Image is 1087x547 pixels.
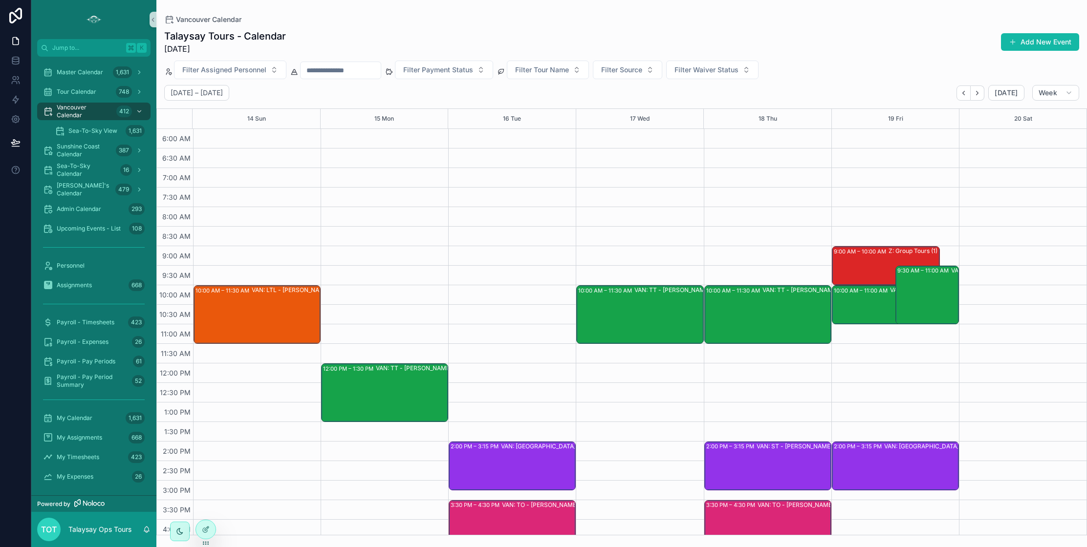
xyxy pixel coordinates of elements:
[116,105,132,117] div: 412
[37,372,151,390] a: Payroll - Pay Period Summary52
[182,65,266,75] span: Filter Assigned Personnel
[68,525,131,534] p: Talaysay Ops Tours
[157,388,193,397] span: 12:30 PM
[37,63,151,81] a: Master Calendar1,631
[160,173,193,182] span: 7:00 AM
[395,61,493,79] button: Select Button
[577,286,703,343] div: 10:00 AM – 11:30 AMVAN: TT - [PERSON_NAME] (18) [PERSON_NAME], GYG:GYG32MN9Z2QW
[451,442,501,451] div: 2:00 PM – 3:15 PM
[601,65,642,75] span: Filter Source
[759,109,777,128] button: 18 Thu
[705,442,831,490] div: 2:00 PM – 3:15 PMVAN: ST - [PERSON_NAME] (1) [PERSON_NAME], TW:VSZA-ISRC
[162,408,193,416] span: 1:00 PM
[37,103,151,120] a: Vancouver Calendar412
[634,286,759,294] div: VAN: TT - [PERSON_NAME] (18) [PERSON_NAME], GYG:GYG32MN9Z2QW
[57,338,109,346] span: Payroll - Expenses
[503,109,521,128] button: 16 Tue
[37,161,151,179] a: Sea-To-Sky Calendar16
[196,286,252,295] div: 10:00 AM – 11:30 AM
[57,453,99,461] span: My Timesheets
[31,495,156,512] a: Powered by
[52,44,122,52] span: Jump to...
[374,109,394,128] div: 15 Mon
[37,257,151,274] a: Personnel
[832,286,958,324] div: 10:00 AM – 11:00 AMVAN: TT - [PERSON_NAME] (6) [PERSON_NAME], TW:HUPG-UUQI
[515,65,569,75] span: Filter Tour Name
[578,286,634,295] div: 10:00 AM – 11:30 AM
[162,427,193,436] span: 1:30 PM
[132,375,145,387] div: 52
[37,276,151,294] a: Assignments668
[116,86,132,98] div: 748
[57,318,114,326] span: Payroll - Timesheets
[1032,85,1079,101] button: Week
[37,333,151,351] a: Payroll - Expenses26
[37,314,151,331] a: Payroll - Timesheets423
[449,442,575,490] div: 2:00 PM – 3:15 PMVAN: [GEOGRAPHIC_DATA][PERSON_NAME] (14) [PERSON_NAME], TW:NCCZ-MCMN
[164,29,286,43] h1: Talaysay Tours - Calendar
[1014,109,1032,128] button: 20 Sat
[451,500,502,510] div: 3:30 PM – 4:30 PM
[132,336,145,348] div: 26
[666,61,759,79] button: Select Button
[323,364,376,374] div: 12:00 PM – 1:30 PM
[57,373,128,389] span: Payroll - Pay Period Summary
[988,85,1024,101] button: [DATE]
[57,473,93,481] span: My Expenses
[129,203,145,215] div: 293
[501,442,625,450] div: VAN: [GEOGRAPHIC_DATA][PERSON_NAME] (14) [PERSON_NAME], TW:NCCZ-MCMN
[57,162,116,178] span: Sea-To-Sky Calendar
[126,412,145,424] div: 1,631
[129,432,145,443] div: 668
[888,109,903,128] button: 19 Fri
[164,43,286,55] span: [DATE]
[832,442,958,490] div: 2:00 PM – 3:15 PMVAN: [GEOGRAPHIC_DATA][PERSON_NAME] (1) [PERSON_NAME], [GEOGRAPHIC_DATA]:BGDM-PMVD
[247,109,266,128] button: 14 Sun
[507,61,589,79] button: Select Button
[158,330,193,338] span: 11:00 AM
[171,88,223,98] h2: [DATE] – [DATE]
[158,349,193,358] span: 11:30 AM
[957,85,971,101] button: Back
[116,145,132,156] div: 387
[160,134,193,143] span: 6:00 AM
[160,505,193,514] span: 3:30 PM
[37,83,151,101] a: Tour Calendar748
[164,15,241,24] a: Vancouver Calendar
[834,247,889,256] div: 9:00 AM – 10:00 AM
[889,247,994,255] div: Z: Group Tours (1) [PERSON_NAME], TW:WVKZ-EZMA
[403,65,473,75] span: Filter Payment Status
[160,252,193,260] span: 9:00 AM
[832,247,939,285] div: 9:00 AM – 10:00 AMZ: Group Tours (1) [PERSON_NAME], TW:WVKZ-EZMA
[174,61,286,79] button: Select Button
[762,286,887,294] div: VAN: TT - [PERSON_NAME] (13) [PERSON_NAME], TW:EUPY-HQES
[129,279,145,291] div: 668
[132,471,145,483] div: 26
[57,205,101,213] span: Admin Calendar
[706,500,758,510] div: 3:30 PM – 4:30 PM
[37,468,151,485] a: My Expenses26
[57,182,111,197] span: [PERSON_NAME]'s Calendar
[37,448,151,466] a: My Timesheets423
[890,286,1014,294] div: VAN: TT - [PERSON_NAME] (6) [PERSON_NAME], TW:HUPG-UUQI
[502,501,626,509] div: VAN: TO - [PERSON_NAME] (1) [PERSON_NAME], TW:WDYF-EDQK
[1001,33,1079,51] button: Add New Event
[57,104,112,119] span: Vancouver Calendar
[834,286,890,295] div: 10:00 AM – 11:00 AM
[129,223,145,234] div: 108
[630,109,650,128] button: 17 Wed
[160,447,193,455] span: 2:00 PM
[194,286,320,343] div: 10:00 AM – 11:30 AMVAN: LTL - [PERSON_NAME] (3) [PERSON_NAME], TW:PGQI-TFPQ
[37,220,151,237] a: Upcoming Events - List108
[995,88,1018,97] span: [DATE]
[57,88,96,96] span: Tour Calendar
[57,143,112,158] span: Sunshine Coast Calendar
[449,501,575,539] div: 3:30 PM – 4:30 PMVAN: TO - [PERSON_NAME] (1) [PERSON_NAME], TW:WDYF-EDQK
[57,68,103,76] span: Master Calendar
[37,39,151,57] button: Jump to...K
